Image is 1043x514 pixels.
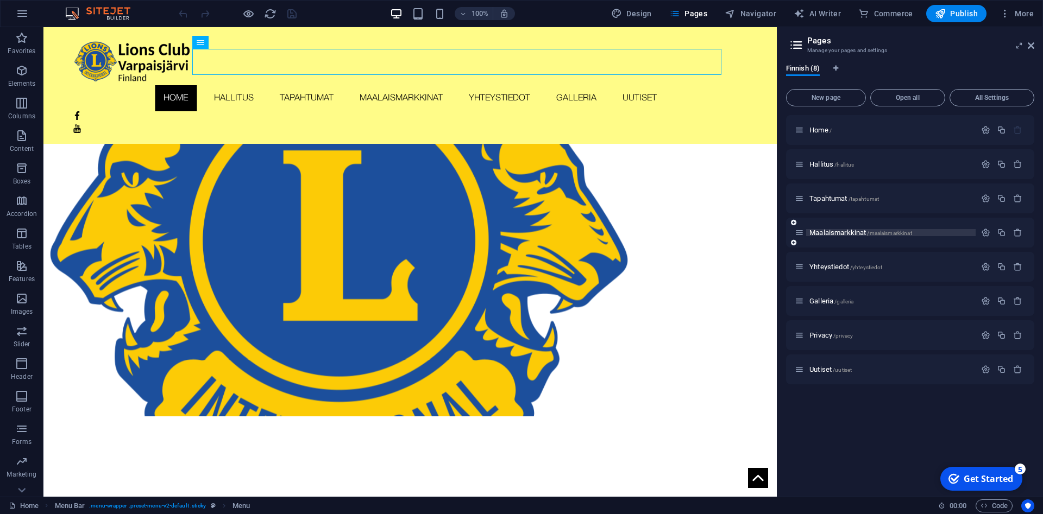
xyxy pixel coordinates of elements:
[833,333,853,339] span: /privacy
[997,365,1006,374] div: Duplicate
[997,296,1006,306] div: Duplicate
[997,194,1006,203] div: Duplicate
[89,499,206,512] span: . menu-wrapper .preset-menu-v2-default .sticky
[8,112,35,120] p: Columns
[725,8,776,19] span: Navigator
[976,499,1013,512] button: Code
[806,263,976,270] div: Yhteystiedot/yhteystiedot
[997,331,1006,340] div: Duplicate
[806,332,976,339] div: Privacy/privacy
[211,503,216,509] i: This element is a customizable preset
[935,8,978,19] span: Publish
[997,228,1006,237] div: Duplicate
[1021,499,1034,512] button: Usercentrics
[809,331,853,339] span: Click to open page
[1013,262,1022,271] div: Remove
[1013,365,1022,374] div: Remove
[981,228,990,237] div: Settings
[807,46,1013,55] h3: Manage your pages and settings
[1013,194,1022,203] div: Remove
[6,4,88,28] div: Get Started 5 items remaining, 0% complete
[669,8,707,19] span: Pages
[997,262,1006,271] div: Duplicate
[665,5,712,22] button: Pages
[55,499,85,512] span: Click to select. Double-click to edit
[471,7,488,20] h6: 100%
[926,5,987,22] button: Publish
[789,5,845,22] button: AI Writer
[849,196,879,202] span: /tapahtumat
[1013,296,1022,306] div: Remove
[981,499,1008,512] span: Code
[10,144,34,153] p: Content
[1013,228,1022,237] div: Remove
[809,160,854,168] span: Click to open page
[807,36,1034,46] h2: Pages
[264,8,277,20] i: Reload page
[997,125,1006,135] div: Duplicate
[786,89,866,106] button: New page
[29,10,79,22] div: Get Started
[455,7,493,20] button: 100%
[981,194,990,203] div: Settings
[981,262,990,271] div: Settings
[8,47,35,55] p: Favorites
[981,160,990,169] div: Settings
[809,263,882,271] span: Click to open page
[1013,125,1022,135] div: The startpage cannot be deleted
[607,5,656,22] button: Design
[14,340,30,348] p: Slider
[809,365,852,373] span: Click to open page
[833,367,852,373] span: /uutiset
[875,94,940,101] span: Open all
[806,195,976,202] div: Tapahtumat/tapahtumat
[981,296,990,306] div: Settings
[867,230,912,236] span: /maalaismarkkinat
[809,194,879,202] span: Click to open page
[806,297,976,304] div: Galleria/galleria
[611,8,652,19] span: Design
[720,5,781,22] button: Navigator
[499,9,509,18] i: On resize automatically adjust zoom level to fit chosen device.
[854,5,918,22] button: Commerce
[12,405,32,414] p: Footer
[806,126,976,134] div: Home/
[12,242,32,251] p: Tables
[809,126,832,134] span: Click to open page
[850,264,883,270] span: /yhteystiedot
[263,7,277,20] button: reload
[950,89,1034,106] button: All Settings
[806,161,976,168] div: Hallitus/hallitus
[981,125,990,135] div: Settings
[791,94,861,101] span: New page
[9,499,39,512] a: Click to cancel selection. Double-click to open Pages
[233,499,250,512] span: Click to select. Double-click to edit
[995,5,1038,22] button: More
[957,502,959,510] span: :
[7,470,36,479] p: Marketing
[997,160,1006,169] div: Duplicate
[858,8,913,19] span: Commerce
[809,229,912,237] span: Maalaismarkkinat
[786,62,820,77] span: Finnish (8)
[809,297,853,305] span: Click to open page
[794,8,841,19] span: AI Writer
[11,372,33,381] p: Header
[1013,331,1022,340] div: Remove
[806,366,976,373] div: Uutiset/uutiset
[62,7,144,20] img: Editor Logo
[954,94,1029,101] span: All Settings
[11,307,33,316] p: Images
[55,499,250,512] nav: breadcrumb
[12,437,32,446] p: Forms
[786,64,1034,85] div: Language Tabs
[981,365,990,374] div: Settings
[830,128,832,134] span: /
[242,7,255,20] button: Click here to leave preview mode and continue editing
[8,79,36,88] p: Elements
[806,229,976,236] div: Maalaismarkkinat/maalaismarkkinat
[9,275,35,283] p: Features
[1013,160,1022,169] div: Remove
[80,1,91,12] div: 5
[870,89,945,106] button: Open all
